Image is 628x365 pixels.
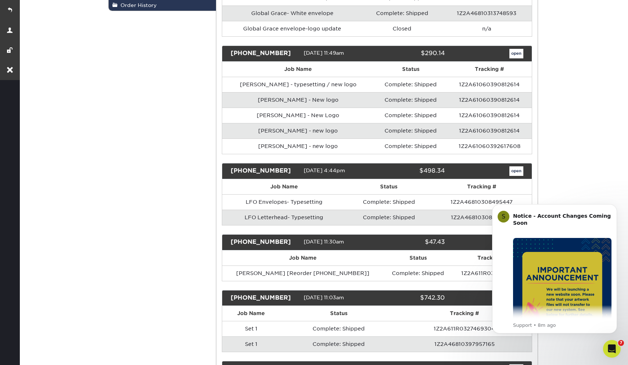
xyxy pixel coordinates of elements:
[225,293,304,303] div: [PHONE_NUMBER]
[509,166,523,176] a: open
[447,92,532,108] td: 1Z2A61060390812614
[374,108,447,123] td: Complete: Shipped
[432,194,532,210] td: 1Z2A46810308495447
[222,6,362,21] td: Global Grace- White envelope
[222,92,374,108] td: [PERSON_NAME] - New logo
[447,77,532,92] td: 1Z2A61060390812614
[374,92,447,108] td: Complete: Shipped
[397,321,532,336] td: 1Z2A611R0327469304
[304,167,345,173] span: [DATE] 4:44pm
[304,50,344,56] span: [DATE] 11:49am
[603,340,621,358] iframe: Intercom live chat
[222,77,374,92] td: [PERSON_NAME] - typesetting / new logo
[280,321,397,336] td: Complete: Shipped
[374,123,447,138] td: Complete: Shipped
[346,194,432,210] td: Complete: Shipped
[509,49,523,58] a: open
[371,238,450,247] div: $47.43
[447,108,532,123] td: 1Z2A61060390812614
[447,62,532,77] th: Tracking #
[222,250,384,265] th: Job Name
[374,77,447,92] td: Complete: Shipped
[222,194,346,210] td: LFO Envelopes- Typesetting
[222,21,362,36] td: Global Grace envelope-logo update
[225,166,304,176] div: [PHONE_NUMBER]
[362,6,442,21] td: Complete: Shipped
[374,138,447,154] td: Complete: Shipped
[222,179,346,194] th: Job Name
[280,306,397,321] th: Status
[346,179,432,194] th: Status
[118,2,157,8] span: Order History
[280,336,397,352] td: Complete: Shipped
[222,336,281,352] td: Set 1
[432,210,532,225] td: 1Z2A46810308444180
[432,179,532,194] th: Tracking #
[222,265,384,281] td: [PERSON_NAME] [Reorder [PHONE_NUMBER]]
[346,210,432,225] td: Complete: Shipped
[225,49,304,58] div: [PHONE_NUMBER]
[442,21,532,36] td: n/a
[371,293,450,303] div: $742.30
[384,250,452,265] th: Status
[371,166,450,176] div: $498.34
[222,306,281,321] th: Job Name
[447,123,532,138] td: 1Z2A61060390812614
[442,6,532,21] td: 1Z2A46810313748593
[452,265,532,281] td: 1Z2A611R0396262620
[222,138,374,154] td: [PERSON_NAME] - new logo
[447,138,532,154] td: 1Z2A61060392617608
[222,62,374,77] th: Job Name
[452,250,532,265] th: Tracking #
[362,21,442,36] td: Closed
[304,239,344,245] span: [DATE] 11:30am
[397,336,532,352] td: 1Z2A46810397957165
[225,238,304,247] div: [PHONE_NUMBER]
[384,265,452,281] td: Complete: Shipped
[397,306,532,321] th: Tracking #
[374,62,447,77] th: Status
[222,108,374,123] td: [PERSON_NAME] - New Logo
[618,340,624,346] span: 7
[371,49,450,58] div: $290.14
[304,294,344,300] span: [DATE] 11:03am
[222,321,281,336] td: Set 1
[222,123,374,138] td: [PERSON_NAME] - new logo
[222,210,346,225] td: LFO Letterhead- Typesetting
[481,193,628,345] iframe: Intercom notifications message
